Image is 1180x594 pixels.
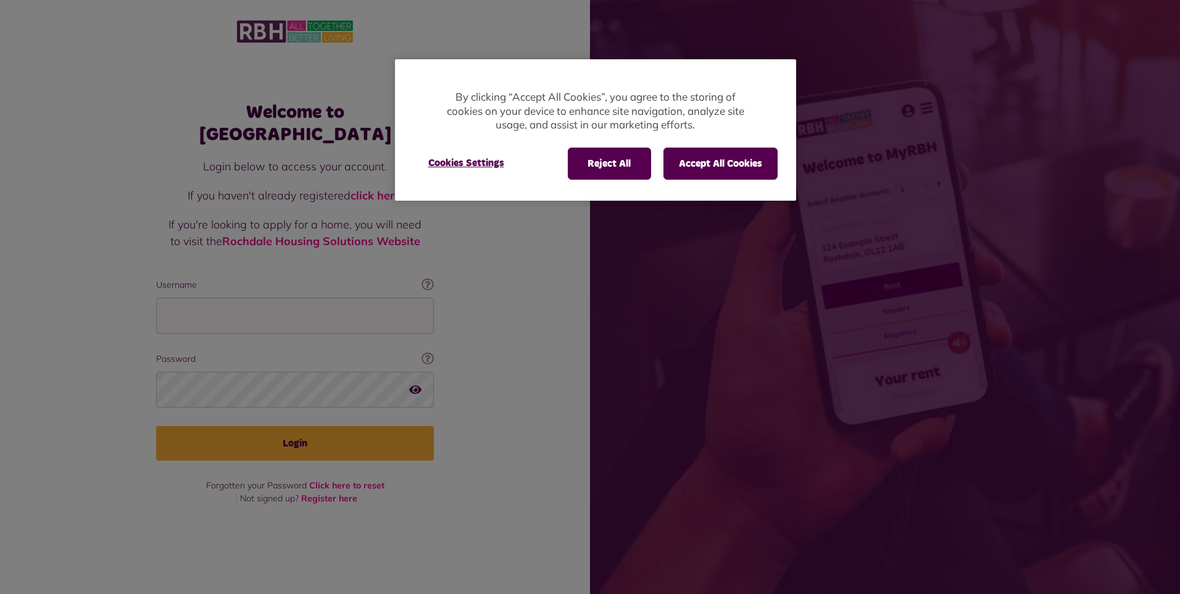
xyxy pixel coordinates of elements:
[444,90,747,132] p: By clicking “Accept All Cookies”, you agree to the storing of cookies on your device to enhance s...
[395,59,796,201] div: Privacy
[395,59,796,201] div: Cookie banner
[568,148,651,180] button: Reject All
[663,148,778,180] button: Accept All Cookies
[413,148,519,178] button: Cookies Settings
